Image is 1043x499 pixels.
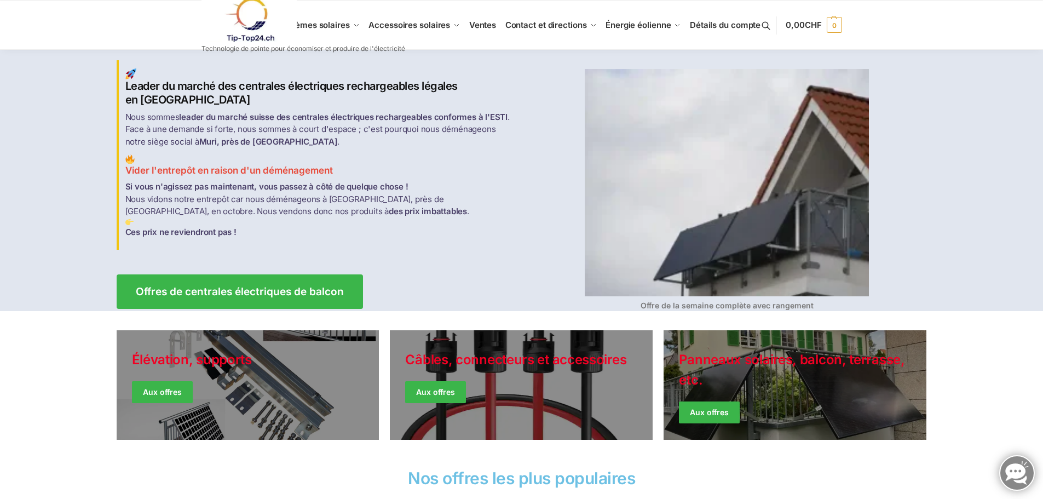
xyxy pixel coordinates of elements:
a: Accessoires solaires [364,1,465,50]
img: Balcon-Terrasse Centrales électriques 3 [125,218,134,226]
a: Énergie éolienne [601,1,685,50]
font: Si vous n'agissez pas maintenant, vous passez à côté de quelque chose ! [125,181,408,192]
a: 0,00CHF 0 [786,9,842,42]
img: Balcon-Terrasse Centrales électriques 1 [125,68,136,79]
font: 0,00 [786,20,805,30]
font: Nos offres les plus populaires [408,468,635,488]
font: Muri, près de [GEOGRAPHIC_DATA] [199,136,338,147]
font: Accessoires solaires [368,20,450,30]
font: 0 [832,21,836,30]
font: Leader du marché des centrales électriques rechargeables légales en [GEOGRAPHIC_DATA] [125,79,458,106]
font: Détails du compte [690,20,760,30]
font: Offre de la semaine complète avec rangement [641,301,814,310]
font: CHF [805,20,822,30]
font: des prix imbattables [389,206,467,216]
font: . Face à une demande si forte, nous sommes à court d'espace ; c'est pourquoi nous déménageons not... [125,112,510,147]
font: Vider l'entrepôt en raison d'un déménagement [125,165,333,176]
img: Balcon-Terrasse Centrales électriques 4 [585,69,869,296]
font: Ventes [469,20,496,30]
font: Énergie éolienne [606,20,671,30]
a: Style de vacances [117,330,379,440]
a: Ventes [465,1,501,50]
font: . [467,206,469,216]
a: Vestes d'hiver [664,330,926,440]
img: Balcon-Terrasse Centrales électriques 2 [125,154,135,164]
font: Nous vidons notre entrepôt car nous déménageons à [GEOGRAPHIC_DATA], près de [GEOGRAPHIC_DATA], e... [125,194,444,217]
font: leader du marché suisse des centrales électriques rechargeables conformes à l'ESTI [179,112,508,122]
font: Offres de centrales électriques de balcon [136,285,344,298]
a: Contact et directions [500,1,601,50]
a: Offres de centrales électriques de balcon [117,274,363,309]
font: . [337,136,339,147]
font: Nous sommes [125,112,180,122]
font: Ces prix ne reviendront pas ! [125,227,237,237]
font: Contact et directions [505,20,587,30]
font: Technologie de pointe pour économiser et produire de l'électricité [201,44,405,53]
a: Style de vacances [390,330,653,440]
a: Détails du compte [685,1,765,50]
